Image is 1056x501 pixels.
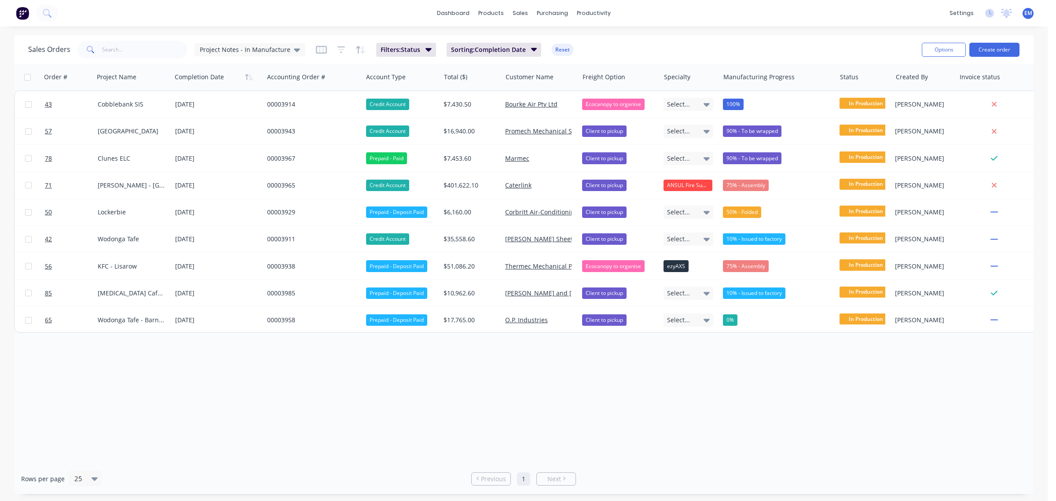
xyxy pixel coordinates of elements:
[960,73,1000,81] div: Invoice status
[175,180,260,191] div: [DATE]
[267,73,325,81] div: Accounting Order #
[98,181,165,190] div: [PERSON_NAME] - [GEOGRAPHIC_DATA]
[45,262,52,271] span: 56
[582,99,645,110] div: Ecocanopy to organise
[98,289,165,298] div: [MEDICAL_DATA] Cafe - Cowes
[444,316,495,324] div: $17,765.00
[1024,9,1032,17] span: EM
[175,287,260,298] div: [DATE]
[505,127,593,135] a: Promech Mechanical Services
[376,43,436,57] button: Filters:Status
[508,7,532,20] div: sales
[175,234,260,245] div: [DATE]
[723,125,781,137] div: 90% - To be wrapped
[723,152,781,164] div: 90% - To be wrapped
[102,41,188,59] input: Search...
[267,316,355,324] div: 00003958
[723,206,761,218] div: 50% - Folded
[895,181,949,190] div: [PERSON_NAME]
[45,235,52,243] span: 42
[200,45,290,54] span: Project Notes - In Manufacture
[895,316,949,324] div: [PERSON_NAME]
[582,260,645,272] div: Ecocanopy to organise
[98,100,165,109] div: Cobblebank SIS
[98,235,165,243] div: Wodonga Tafe
[840,179,892,190] span: In Production
[547,475,561,483] span: Next
[667,208,690,217] span: Select...
[366,314,427,326] div: Prepaid - Deposit Paid
[945,7,978,20] div: settings
[98,154,165,163] div: Clunes ELC
[969,43,1019,57] button: Create order
[667,154,690,163] span: Select...
[45,280,98,306] a: 85
[840,313,892,324] span: In Production
[45,118,98,144] a: 57
[175,315,260,326] div: [DATE]
[45,316,52,324] span: 65
[667,100,690,109] span: Select...
[505,154,529,162] a: Marmec
[45,145,98,172] a: 78
[723,287,785,299] div: 10% - Issued to factory
[840,151,892,162] span: In Production
[98,208,165,217] div: Lockerbie
[723,260,769,272] div: 75% - Assembly
[505,289,666,297] a: [PERSON_NAME] and [PERSON_NAME] Contracting P.L.
[505,181,532,189] a: Caterlink
[447,43,542,57] button: Sorting:Completion Date
[840,98,892,109] span: In Production
[21,475,65,483] span: Rows per page
[537,475,576,483] a: Next page
[45,253,98,280] a: 56
[895,289,949,298] div: [PERSON_NAME]
[582,287,627,299] div: Client to pickup
[552,44,573,56] button: Reset
[444,154,495,163] div: $7,453.60
[366,260,427,272] div: Prepaid - Deposit Paid
[433,7,474,20] a: dashboard
[45,226,98,252] a: 42
[840,287,892,298] span: In Production
[840,125,892,136] span: In Production
[723,233,785,245] div: 10% - Issued to factory
[474,7,508,20] div: products
[664,73,690,81] div: Specialty
[267,289,355,298] div: 00003985
[45,154,52,163] span: 78
[895,154,949,163] div: [PERSON_NAME]
[175,261,260,272] div: [DATE]
[267,154,355,163] div: 00003967
[840,232,892,243] span: In Production
[895,208,949,217] div: [PERSON_NAME]
[723,73,795,81] div: Manufacturing Progress
[366,99,409,110] div: Credit Account
[667,316,690,324] span: Select...
[366,287,427,299] div: Prepaid - Deposit Paid
[45,208,52,217] span: 50
[45,181,52,190] span: 71
[582,152,627,164] div: Client to pickup
[444,208,495,217] div: $6,160.00
[667,127,690,136] span: Select...
[98,316,165,324] div: Wodonga Tafe - Barnawartha
[45,100,52,109] span: 43
[267,127,355,136] div: 00003943
[582,125,627,137] div: Client to pickup
[583,73,625,81] div: Freight Option
[723,180,769,191] div: 75% - Assembly
[667,289,690,298] span: Select...
[572,7,615,20] div: productivity
[175,126,260,137] div: [DATE]
[505,262,592,270] a: Thermec Mechanical Pty. Ltd.
[723,99,744,110] div: 100%
[895,235,949,243] div: [PERSON_NAME]
[175,207,260,218] div: [DATE]
[895,127,949,136] div: [PERSON_NAME]
[506,73,554,81] div: Customer Name
[664,260,689,272] div: ezyAXS
[45,91,98,118] a: 43
[840,206,892,217] span: In Production
[922,43,966,57] button: Options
